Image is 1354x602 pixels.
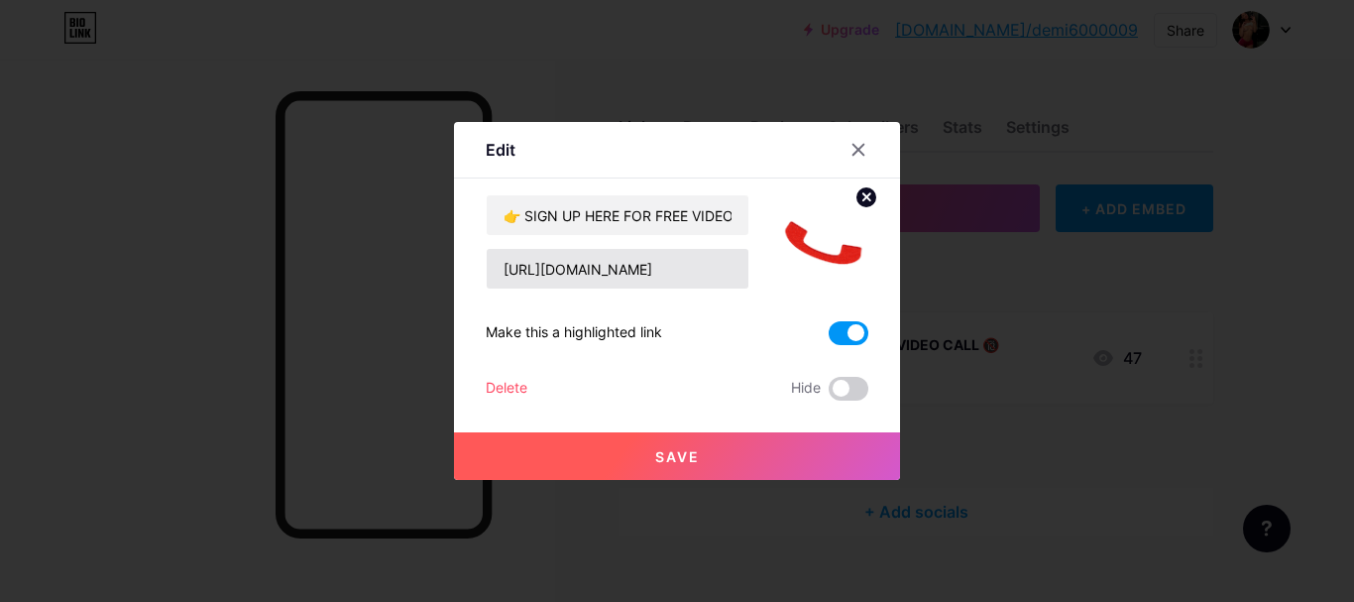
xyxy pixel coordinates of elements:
[655,448,700,465] span: Save
[487,195,748,235] input: Title
[486,138,515,162] div: Edit
[773,194,868,290] img: link_thumbnail
[791,377,821,401] span: Hide
[454,432,900,480] button: Save
[486,321,662,345] div: Make this a highlighted link
[486,377,527,401] div: Delete
[487,249,748,289] input: URL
